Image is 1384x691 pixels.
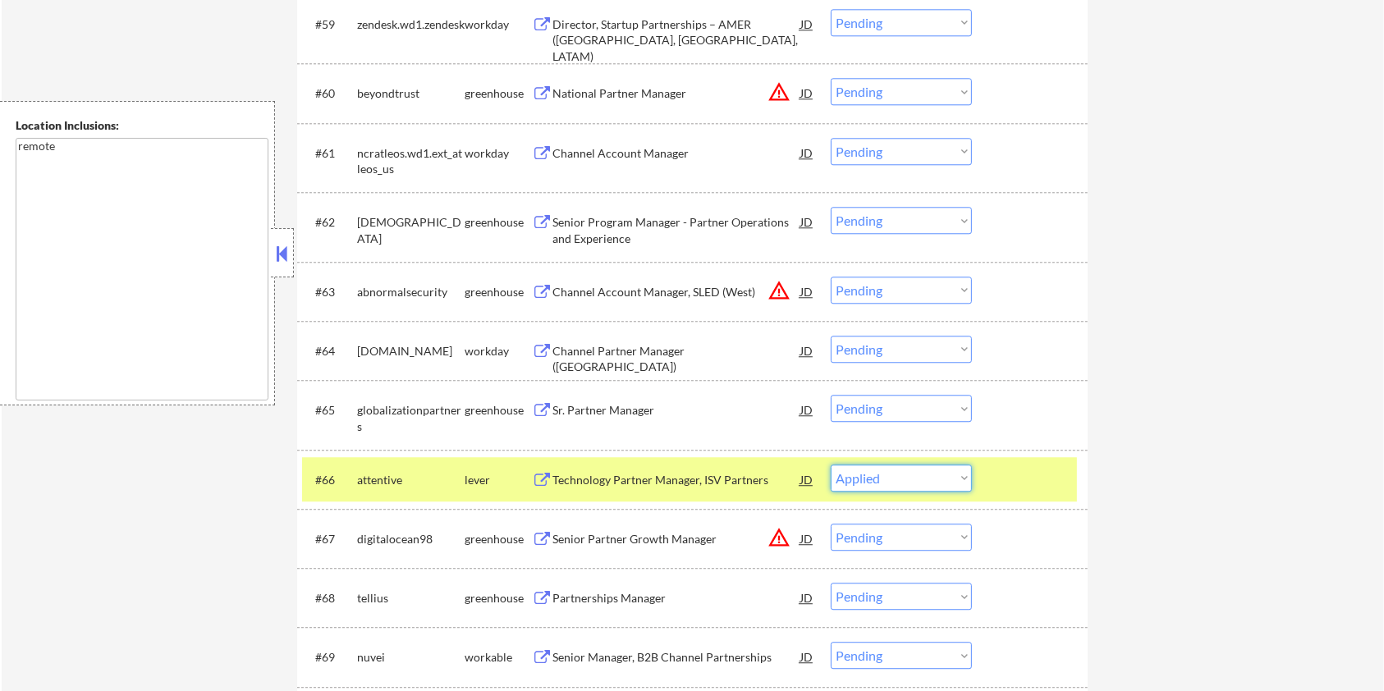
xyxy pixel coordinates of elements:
div: greenhouse [465,284,532,300]
div: #66 [315,472,344,488]
div: JD [799,642,815,671]
div: National Partner Manager [552,85,800,102]
div: #68 [315,590,344,606]
div: workday [465,16,532,33]
div: greenhouse [465,402,532,419]
div: #67 [315,531,344,547]
button: warning_amber [768,80,791,103]
div: #59 [315,16,344,33]
div: #64 [315,343,344,359]
div: Director, Startup Partnerships – AMER ([GEOGRAPHIC_DATA], [GEOGRAPHIC_DATA], LATAM) [552,16,800,65]
div: globalizationpartners [357,402,465,434]
div: Channel Partner Manager ([GEOGRAPHIC_DATA]) [552,343,800,375]
div: attentive [357,472,465,488]
div: JD [799,9,815,39]
div: lever [465,472,532,488]
button: warning_amber [768,279,791,302]
div: greenhouse [465,590,532,606]
div: digitalocean98 [357,531,465,547]
button: warning_amber [768,526,791,549]
div: #62 [315,214,344,231]
div: beyondtrust [357,85,465,102]
div: #60 [315,85,344,102]
div: Senior Manager, B2B Channel Partnerships [552,649,800,666]
div: JD [799,395,815,424]
div: zendesk.wd1.zendesk [357,16,465,33]
div: abnormalsecurity [357,284,465,300]
div: JD [799,277,815,306]
div: tellius [357,590,465,606]
div: workday [465,343,532,359]
div: #65 [315,402,344,419]
div: nuvei [357,649,465,666]
div: #61 [315,145,344,162]
div: greenhouse [465,214,532,231]
div: Location Inclusions: [16,117,268,134]
div: Technology Partner Manager, ISV Partners [552,472,800,488]
div: greenhouse [465,531,532,547]
div: Channel Account Manager, SLED (West) [552,284,800,300]
div: Partnerships Manager [552,590,800,606]
div: JD [799,524,815,553]
div: Sr. Partner Manager [552,402,800,419]
div: JD [799,78,815,108]
div: Senior Partner Growth Manager [552,531,800,547]
div: JD [799,138,815,167]
div: ncratleos.wd1.ext_atleos_us [357,145,465,177]
div: greenhouse [465,85,532,102]
div: #63 [315,284,344,300]
div: JD [799,207,815,236]
div: JD [799,336,815,365]
div: workable [465,649,532,666]
div: #69 [315,649,344,666]
div: workday [465,145,532,162]
div: JD [799,583,815,612]
div: [DOMAIN_NAME] [357,343,465,359]
div: Channel Account Manager [552,145,800,162]
div: JD [799,464,815,494]
div: [DEMOGRAPHIC_DATA] [357,214,465,246]
div: Senior Program Manager - Partner Operations and Experience [552,214,800,246]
